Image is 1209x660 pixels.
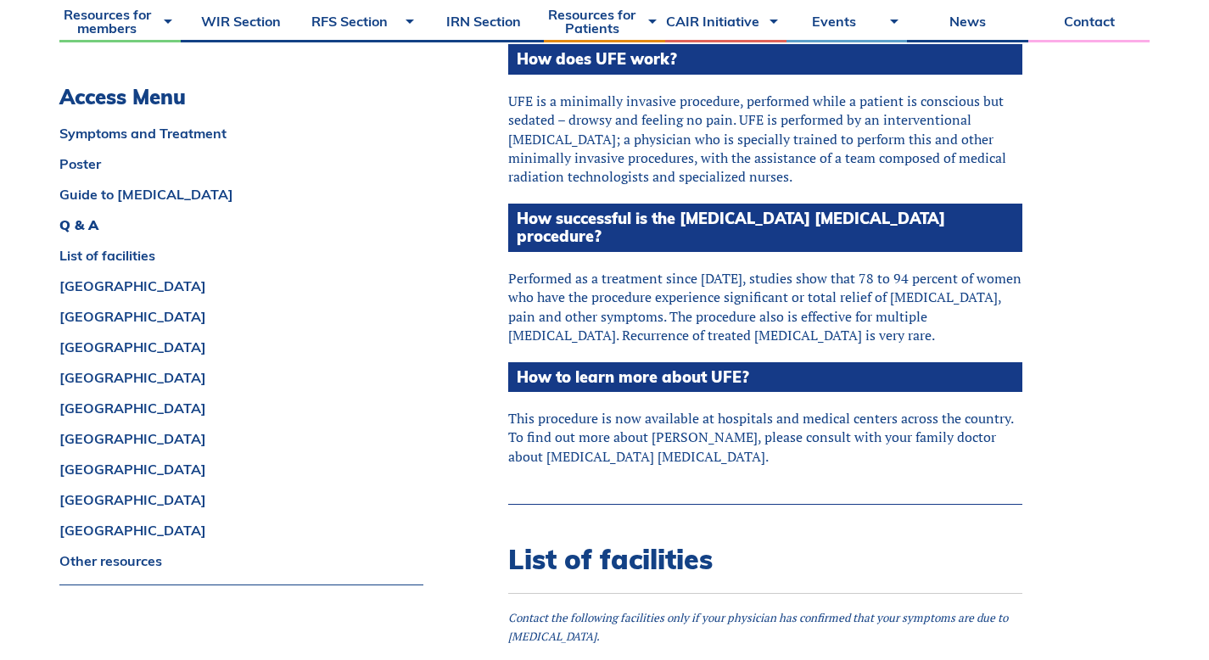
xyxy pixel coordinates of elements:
p: This procedure is now available at hospitals and medical centers across the country. To find out ... [508,409,1022,466]
a: [GEOGRAPHIC_DATA] [59,462,423,476]
h2: List of facilities [508,543,1022,575]
h3: Access Menu [59,85,423,109]
a: Guide to [MEDICAL_DATA] [59,187,423,201]
a: List of facilities [59,249,423,262]
a: [GEOGRAPHIC_DATA] [59,340,423,354]
a: [GEOGRAPHIC_DATA] [59,432,423,445]
p: UFE is a minimally invasive procedure, performed while a patient is conscious but sedated – drows... [508,92,1022,187]
p: Performed as a treatment since [DATE], studies show that 78 to 94 percent of women who have the p... [508,269,1022,345]
a: [GEOGRAPHIC_DATA] [59,493,423,506]
a: Other resources [59,554,423,568]
a: [GEOGRAPHIC_DATA] [59,401,423,415]
h4: How does UFE work? [508,44,1022,75]
h4: How to learn more about UFE? [508,362,1022,393]
a: [GEOGRAPHIC_DATA] [59,310,423,323]
a: [GEOGRAPHIC_DATA] [59,371,423,384]
a: Poster [59,157,423,171]
a: [GEOGRAPHIC_DATA] [59,523,423,537]
a: Q & A [59,218,423,232]
a: Symptoms and Treatment [59,126,423,140]
em: Contact the following facilities only if your physician has confirmed that your symptoms are due ... [508,610,1008,644]
h4: How successful is the [MEDICAL_DATA] [MEDICAL_DATA] procedure? [508,204,1022,252]
a: [GEOGRAPHIC_DATA] [59,279,423,293]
